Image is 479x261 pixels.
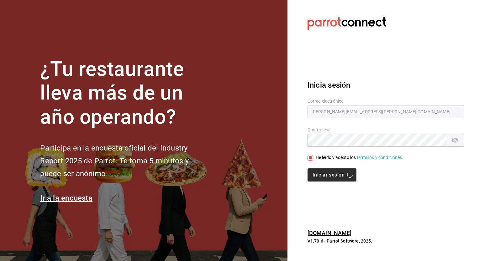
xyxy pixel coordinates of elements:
input: Ingresa tu correo electrónico [308,105,464,118]
h2: Participa en la encuesta oficial del Industry Report 2025 de Parrot. Te toma 5 minutos y puede se... [40,142,209,180]
h1: ¿Tu restaurante lleva más de un año operando? [40,57,209,129]
a: [DOMAIN_NAME] [308,230,352,236]
div: He leído y acepto los [316,154,403,161]
label: Contraseña [308,127,464,131]
h3: Inicia sesión [308,79,464,91]
label: Correo electrónico [308,99,464,103]
p: V1.70.6 - Parrot Software, 2025. [308,238,464,244]
a: Términos y condiciones. [356,155,403,160]
a: Ir a la encuesta [40,194,92,202]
